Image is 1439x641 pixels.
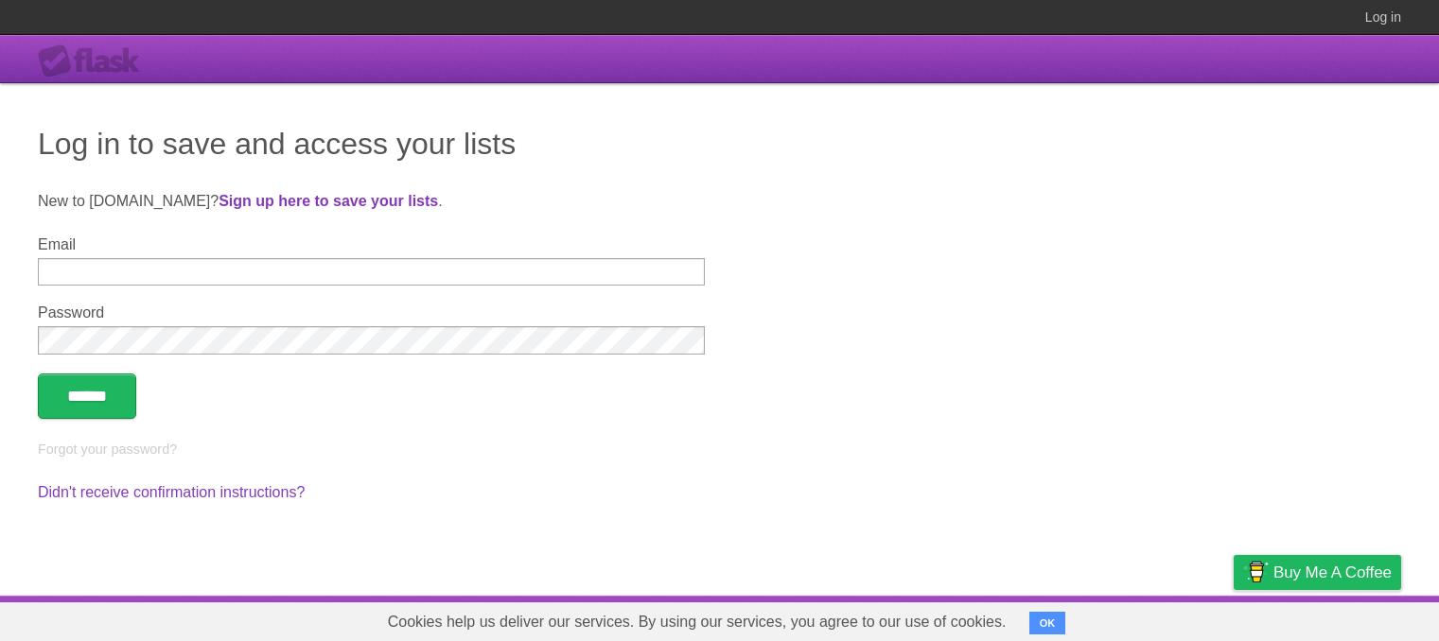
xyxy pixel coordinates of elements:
[38,484,305,500] a: Didn't receive confirmation instructions?
[1145,600,1186,636] a: Terms
[1243,556,1269,588] img: Buy me a coffee
[982,600,1022,636] a: About
[38,442,177,457] a: Forgot your password?
[1273,556,1392,589] span: Buy me a coffee
[219,193,438,209] a: Sign up here to save your lists
[38,236,705,253] label: Email
[1282,600,1401,636] a: Suggest a feature
[38,304,705,321] label: Password
[1044,600,1121,636] a: Developers
[1029,612,1066,634] button: OK
[1209,600,1258,636] a: Privacy
[369,603,1026,641] span: Cookies help us deliver our services. By using our services, you agree to our use of cookies.
[38,190,1401,213] p: New to [DOMAIN_NAME]? .
[1234,555,1401,590] a: Buy me a coffee
[38,44,151,78] div: Flask
[38,121,1401,166] h1: Log in to save and access your lists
